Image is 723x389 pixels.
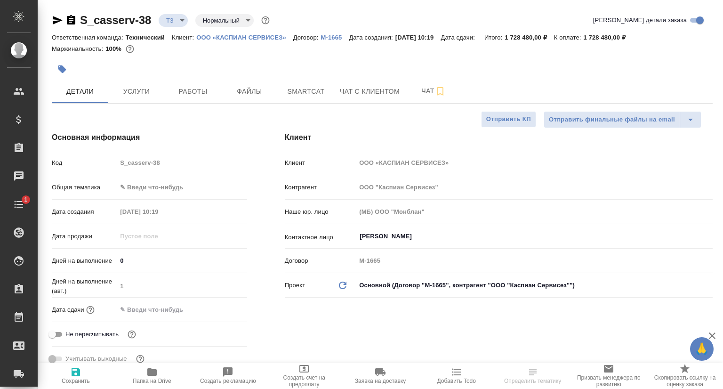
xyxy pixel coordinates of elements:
[117,205,199,219] input: Пустое поле
[437,378,476,384] span: Добавить Todo
[200,378,256,384] span: Создать рекламацию
[52,232,117,241] p: Дата продажи
[117,279,247,293] input: Пустое поле
[190,363,266,389] button: Создать рекламацию
[124,43,136,55] button: 0.00 RUB;
[411,85,456,97] span: Чат
[126,328,138,340] button: Включи, если не хочешь, чтобы указанная дата сдачи изменилась после переставления заказа в 'Подтв...
[285,183,356,192] p: Контрагент
[62,378,90,384] span: Сохранить
[293,34,321,41] p: Договор:
[38,363,114,389] button: Сохранить
[549,114,675,125] span: Отправить финальные файлы на email
[52,34,126,41] p: Ответственная команда:
[80,14,151,26] a: S_casserv-38
[495,363,571,389] button: Определить тематику
[200,16,242,24] button: Нормальный
[647,363,723,389] button: Скопировать ссылку на оценку заказа
[283,86,329,97] span: Smartcat
[52,132,247,143] h4: Основная информация
[65,354,127,364] span: Учитывать выходные
[105,45,124,52] p: 100%
[481,111,536,128] button: Отправить КП
[114,363,190,389] button: Папка на Drive
[486,114,531,125] span: Отправить КП
[584,34,633,41] p: 1 728 480,00 ₽
[117,254,247,267] input: ✎ Введи что-нибудь
[52,256,117,266] p: Дней на выполнение
[342,363,418,389] button: Заявка на доставку
[227,86,272,97] span: Файлы
[418,363,495,389] button: Добавить Todo
[285,256,356,266] p: Договор
[117,303,199,316] input: ✎ Введи что-нибудь
[272,374,337,388] span: Создать счет на предоплату
[285,132,713,143] h4: Клиент
[159,14,188,27] div: ТЗ
[356,277,713,293] div: Основной (Договор "М-1665", контрагент "ООО "Каспиан Сервисез"")
[117,156,247,170] input: Пустое поле
[285,233,356,242] p: Контактное лицо
[544,111,680,128] button: Отправить финальные файлы на email
[340,86,400,97] span: Чат с клиентом
[544,111,701,128] div: split button
[52,15,63,26] button: Скопировать ссылку для ЯМессенджера
[441,34,477,41] p: Дата сдачи:
[52,59,72,80] button: Добавить тэг
[52,277,117,296] p: Дней на выполнение (авт.)
[285,281,305,290] p: Проект
[117,229,199,243] input: Пустое поле
[356,254,713,267] input: Пустое поле
[356,205,713,219] input: Пустое поле
[652,374,717,388] span: Скопировать ссылку на оценку заказа
[694,339,710,359] span: 🙏
[52,183,117,192] p: Общая тематика
[484,34,505,41] p: Итого:
[65,330,119,339] span: Не пересчитывать
[52,158,117,168] p: Код
[65,15,77,26] button: Скопировать ссылку
[505,34,554,41] p: 1 728 480,00 ₽
[690,337,714,361] button: 🙏
[2,193,35,216] a: 1
[114,86,159,97] span: Услуги
[707,235,709,237] button: Open
[52,45,105,52] p: Маржинальность:
[554,34,584,41] p: К оплате:
[84,304,96,316] button: Если добавить услуги и заполнить их объемом, то дата рассчитается автоматически
[321,33,349,41] a: М-1665
[349,34,395,41] p: Дата создания:
[570,363,647,389] button: Призвать менеджера по развитию
[126,34,172,41] p: Технический
[266,363,342,389] button: Создать счет на предоплату
[593,16,687,25] span: [PERSON_NAME] детали заказа
[434,86,446,97] svg: Подписаться
[133,378,171,384] span: Папка на Drive
[504,378,561,384] span: Определить тематику
[356,156,713,170] input: Пустое поле
[356,180,713,194] input: Пустое поле
[196,34,293,41] p: ООО «КАСПИАН СЕРВИСЕЗ»
[285,158,356,168] p: Клиент
[259,14,272,26] button: Доп статусы указывают на важность/срочность заказа
[163,16,177,24] button: ТЗ
[52,305,84,315] p: Дата сдачи
[395,34,441,41] p: [DATE] 10:19
[117,179,247,195] div: ✎ Введи что-нибудь
[285,207,356,217] p: Наше юр. лицо
[57,86,103,97] span: Детали
[355,378,406,384] span: Заявка на доставку
[170,86,216,97] span: Работы
[576,374,641,388] span: Призвать менеджера по развитию
[172,34,196,41] p: Клиент:
[120,183,235,192] div: ✎ Введи что-нибудь
[321,34,349,41] p: М-1665
[196,33,293,41] a: ООО «КАСПИАН СЕРВИСЕЗ»
[195,14,254,27] div: ТЗ
[18,195,33,204] span: 1
[134,353,146,365] button: Выбери, если сб и вс нужно считать рабочими днями для выполнения заказа.
[52,207,117,217] p: Дата создания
